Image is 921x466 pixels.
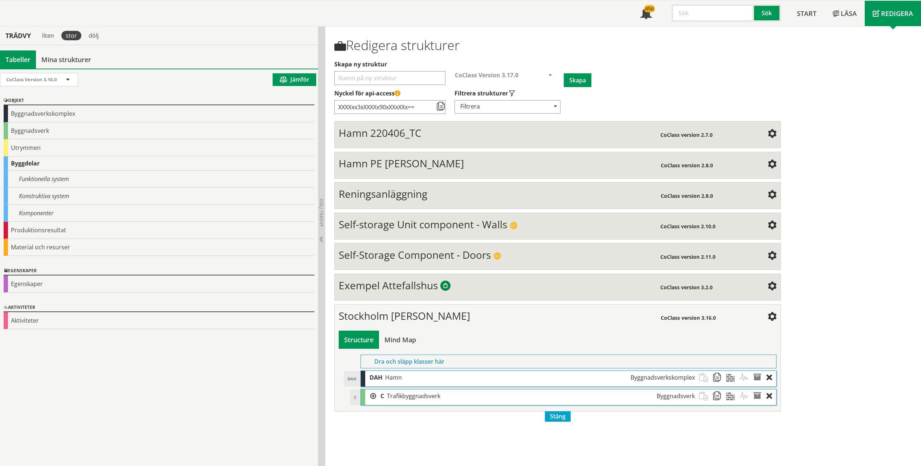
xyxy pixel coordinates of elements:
[4,105,314,122] div: Byggnadsverkskomplex
[713,389,726,403] span: Kopiera strukturobjekt
[339,248,491,262] span: Self-Storage Component - Doors
[376,389,699,403] div: C
[865,1,921,26] a: Redigera
[4,275,314,293] div: Egenskaper
[660,253,716,260] span: CoClass version 2.11.0
[334,38,781,53] h1: Redigera strukturer
[768,221,777,230] span: Inställningar
[4,156,314,171] div: Byggdelar
[768,130,777,139] span: Inställningar
[564,73,591,87] button: Skapa
[1,32,35,40] div: Trädvy
[841,9,857,18] span: Läsa
[449,71,564,89] div: Välj CoClass-version för att skapa en ny struktur
[726,371,739,384] span: Material
[370,373,382,381] span: DAH
[339,156,464,170] span: Hamn PE [PERSON_NAME]
[339,331,379,349] div: Bygg och visa struktur i tabellvy
[632,1,660,26] a: 456
[61,31,81,40] div: stor
[824,1,865,26] a: Läsa
[661,314,716,321] span: CoClass version 3.16.0
[334,100,445,114] input: Nyckel till åtkomststruktur via API (kräver API-licensabonnemang)
[84,31,103,40] div: dölj
[713,371,726,384] span: Kopiera strukturobjekt
[797,9,816,18] span: Start
[640,8,652,20] span: Notifikationer
[318,199,325,227] span: Dölj trädvy
[455,100,561,114] div: Filtrera
[380,392,384,400] span: C
[726,389,739,403] span: Material
[768,252,777,261] span: Inställningar
[385,373,402,381] span: Hamn
[766,389,776,403] div: Ta bort objekt
[754,4,781,22] button: Sök
[661,192,713,199] span: CoClass version 2.8.0
[6,76,57,83] span: CoClass Version 3.16.0
[350,389,360,405] div: C
[660,284,713,291] span: CoClass version 3.2.0
[4,188,314,205] div: Konstruktiva system
[4,171,314,188] div: Funktionella system
[753,389,766,403] span: Egenskaper
[4,312,314,329] div: Aktiviteter
[672,4,754,22] input: Sök
[36,50,97,69] a: Mina strukturer
[4,222,314,239] div: Produktionsresultat
[4,267,314,275] div: Egenskaper
[789,1,824,26] a: Start
[436,102,445,111] span: Kopiera
[4,205,314,222] div: Komponenter
[334,60,781,68] label: Välj ett namn för att skapa en ny struktur
[739,371,753,384] span: Aktiviteter
[4,139,314,156] div: Utrymmen
[881,9,913,18] span: Redigera
[510,222,518,230] span: Publik struktur
[753,371,766,384] span: Egenskaper
[644,5,655,12] div: 456
[455,71,518,79] span: CoClass Version 3.17.0
[699,371,713,384] span: Klistra in strukturobjekt
[360,355,776,368] div: Dra och släpp klasser här
[699,389,713,403] span: Klistra in strukturobjekt
[440,281,451,291] span: Byggtjänsts exempelstrukturer
[334,89,781,97] label: Nyckel till åtkomststruktur via API (kräver API-licensabonnemang)
[455,89,560,97] label: Välj vilka typer av strukturer som ska visas i din strukturlista
[661,162,713,169] span: CoClass version 2.8.0
[334,71,445,85] input: Välj ett namn för att skapa en ny struktur Välj vilka typer av strukturer som ska visas i din str...
[38,31,58,40] div: liten
[339,309,470,323] span: Stockholm [PERSON_NAME]
[4,303,314,312] div: Aktiviteter
[660,131,713,138] span: CoClass version 2.7.0
[768,313,777,322] span: Inställningar
[339,217,507,231] span: Self-storage Unit component - Walls
[4,239,314,256] div: Material och resurser
[4,97,314,105] div: Objekt
[739,389,753,403] span: Aktiviteter
[273,73,316,86] button: Jämför
[766,371,776,384] div: Ta bort objekt
[339,278,438,292] span: Exempel Attefallshus
[768,160,777,169] span: Inställningar
[344,371,360,387] div: DAH
[395,91,400,97] span: Denna API-nyckel ger åtkomst till alla strukturer som du har skapat eller delat med dig av. Håll ...
[631,373,695,381] span: Byggnadsverkskomplex
[660,223,716,230] span: CoClass version 2.10.0
[387,392,440,400] span: Trafikbyggnadsverk
[545,411,571,422] span: Stäng
[657,392,695,400] span: Byggnadsverk
[365,371,699,384] div: DAH
[768,191,777,200] span: Inställningar
[339,187,427,201] span: Reningsanläggning
[4,122,314,139] div: Byggnadsverk
[768,282,777,291] span: Inställningar
[379,331,421,349] div: Bygg och visa struktur i en mind map-vy
[339,126,421,140] span: Hamn 220406_TC
[493,252,501,260] span: Publik struktur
